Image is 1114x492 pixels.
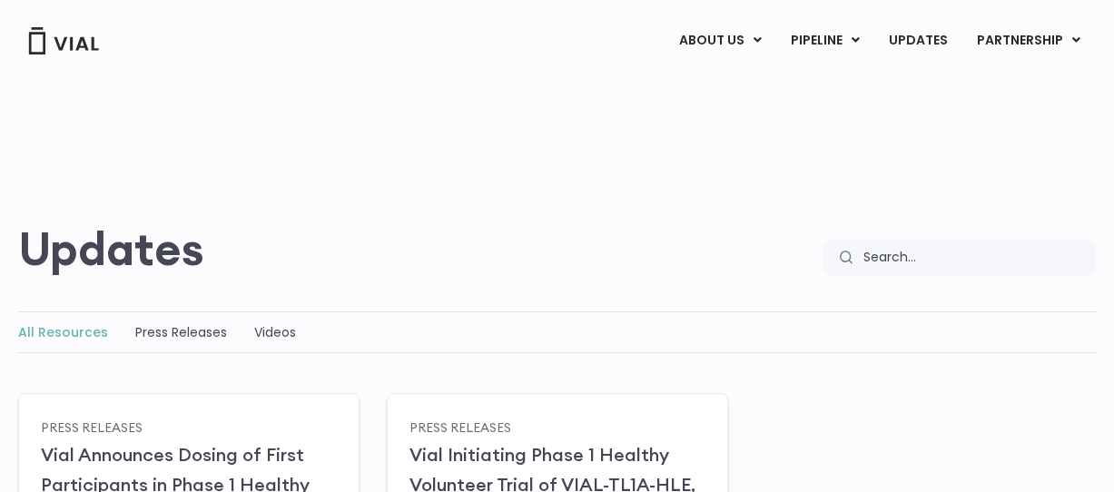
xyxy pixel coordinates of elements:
input: Search... [852,241,1096,275]
a: Press Releases [409,418,511,435]
a: Videos [254,323,296,341]
a: All Resources [18,323,108,341]
h2: Updates [18,222,204,275]
a: Press Releases [41,418,143,435]
a: ABOUT USMenu Toggle [665,25,775,56]
a: Press Releases [135,323,227,341]
a: UPDATES [874,25,961,56]
a: PARTNERSHIPMenu Toggle [962,25,1095,56]
a: PIPELINEMenu Toggle [776,25,873,56]
img: Vial Logo [27,27,100,54]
